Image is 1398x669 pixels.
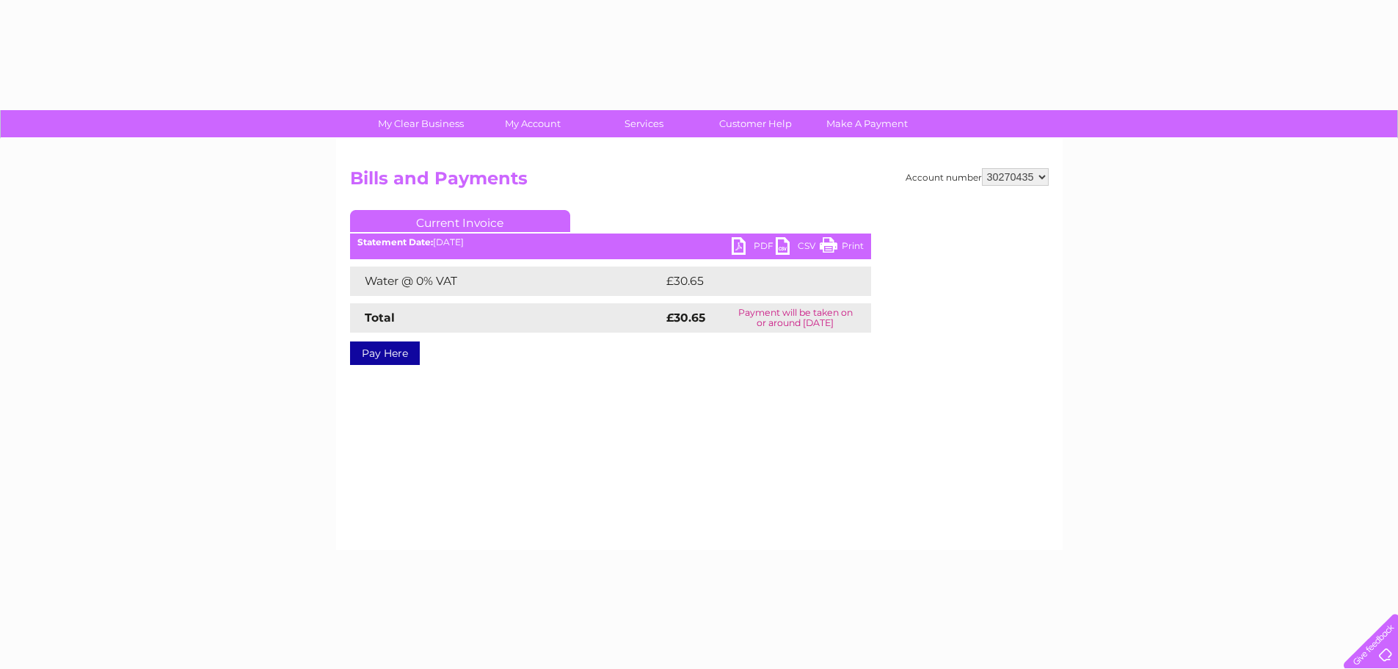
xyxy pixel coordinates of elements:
[365,311,395,325] strong: Total
[695,110,816,137] a: Customer Help
[357,236,433,247] b: Statement Date:
[663,267,842,296] td: £30.65
[820,237,864,258] a: Print
[906,168,1049,186] div: Account number
[720,303,871,333] td: Payment will be taken on or around [DATE]
[350,267,663,296] td: Water @ 0% VAT
[776,237,820,258] a: CSV
[360,110,481,137] a: My Clear Business
[350,237,871,247] div: [DATE]
[350,210,570,232] a: Current Invoice
[666,311,705,325] strong: £30.65
[583,110,705,137] a: Services
[350,168,1049,196] h2: Bills and Payments
[350,341,420,365] a: Pay Here
[807,110,928,137] a: Make A Payment
[472,110,593,137] a: My Account
[732,237,776,258] a: PDF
